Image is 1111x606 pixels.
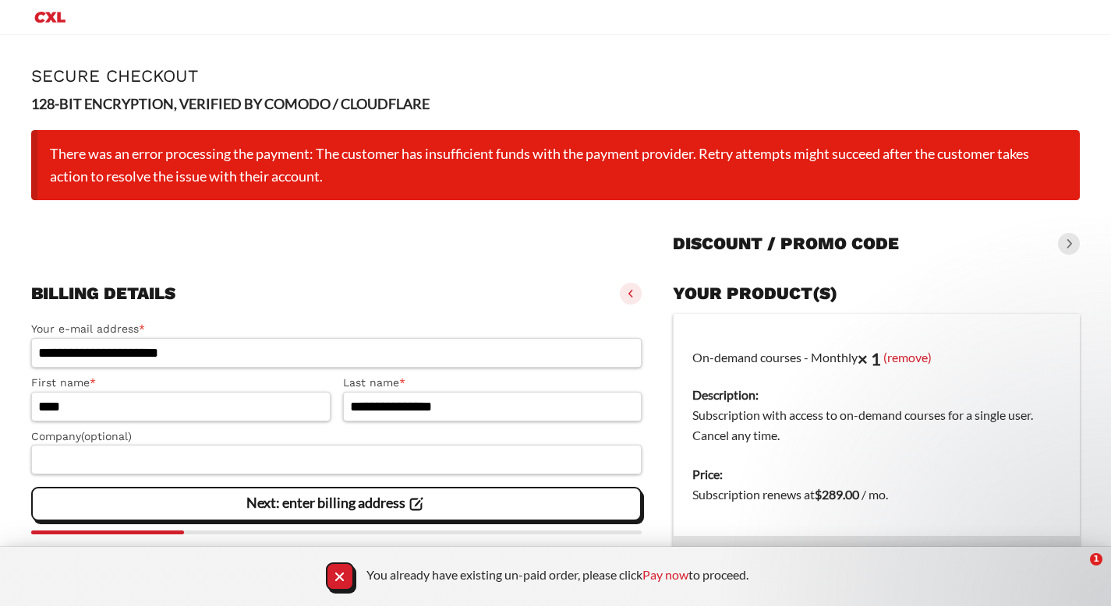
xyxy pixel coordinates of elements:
dt: Description: [692,385,1061,405]
label: First name [31,374,331,392]
span: (optional) [81,430,132,442]
a: Pay now [642,567,688,582]
strong: 128-BIT ENCRYPTION, VERIFIED BY COMODO / CLOUDFLARE [31,95,430,112]
a: (remove) [883,349,932,364]
label: Company [31,428,642,446]
vaadin-button: Next: enter billing address [31,487,642,521]
li: There was an error processing the payment: The customer has insufficient funds with the payment p... [31,130,1080,201]
dt: Price: [692,464,1061,484]
p: You already have existing un-paid order, please click to proceed. [366,566,748,583]
th: Subtotal [674,536,978,587]
span: 1 [1090,553,1102,565]
strong: × 1 [858,348,881,369]
label: Your e-mail address [31,320,642,338]
h1: Secure Checkout [31,66,1080,86]
dd: Subscription with access to on-demand courses for a single user. Cancel any time. [692,405,1061,446]
span: Subscription renews at . [692,487,888,502]
h3: Billing details [31,283,175,305]
iframe: Intercom live chat [1058,553,1095,590]
label: Last name [343,374,642,392]
iframe: Intercom notifications message [799,399,1111,598]
vaadin-button: Close Notification [326,562,354,590]
h3: Discount / promo code [673,233,899,255]
td: On-demand courses - Monthly [674,314,1081,456]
